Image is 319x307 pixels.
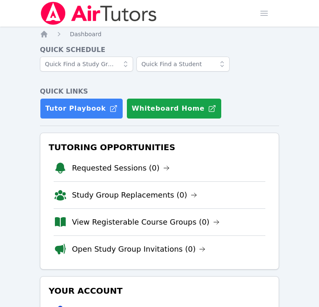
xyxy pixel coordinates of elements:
[72,243,206,255] a: Open Study Group Invitations (0)
[70,31,101,37] span: Dashboard
[72,216,220,228] a: View Registerable Course Groups (0)
[40,98,123,119] a: Tutor Playbook
[72,162,170,174] a: Requested Sessions (0)
[40,57,133,72] input: Quick Find a Study Group
[40,30,279,38] nav: Breadcrumb
[40,87,279,97] h4: Quick Links
[72,189,197,201] a: Study Group Replacements (0)
[70,30,101,38] a: Dashboard
[47,283,272,298] h3: Your Account
[47,140,272,155] h3: Tutoring Opportunities
[126,98,222,119] button: Whiteboard Home
[136,57,230,72] input: Quick Find a Student
[40,45,279,55] h4: Quick Schedule
[40,2,158,25] img: Air Tutors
